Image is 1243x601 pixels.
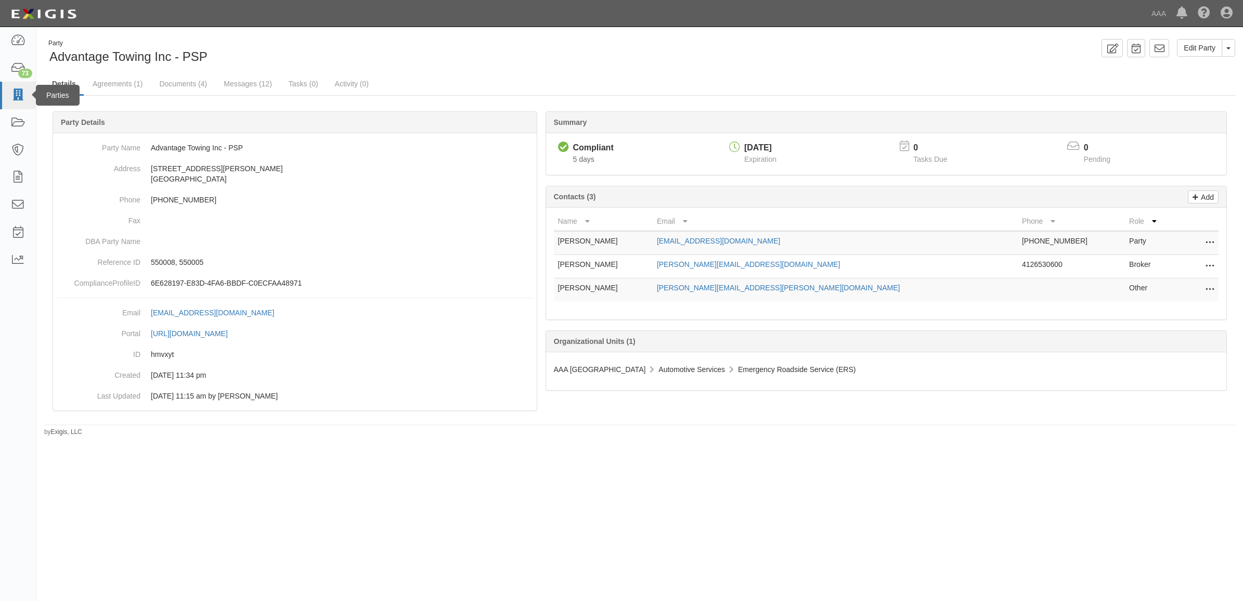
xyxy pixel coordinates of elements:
dt: Reference ID [57,252,140,267]
span: Emergency Roadside Service (ERS) [738,365,856,374]
span: AAA [GEOGRAPHIC_DATA] [554,365,646,374]
th: Phone [1018,212,1125,231]
small: by [44,428,82,437]
a: [EMAIL_ADDRESS][DOMAIN_NAME] [151,309,286,317]
dd: Advantage Towing Inc - PSP [57,137,533,158]
td: [PERSON_NAME] [554,278,653,302]
span: Pending [1084,155,1110,163]
dt: Party Name [57,137,140,153]
th: Email [653,212,1018,231]
dt: DBA Party Name [57,231,140,247]
b: Summary [554,118,587,126]
dt: Portal [57,323,140,339]
div: Advantage Towing Inc - PSP [44,39,632,66]
p: 6E628197-E83D-4FA6-BBDF-C0ECFAA48971 [151,278,533,288]
a: [PERSON_NAME][EMAIL_ADDRESS][DOMAIN_NAME] [657,260,840,268]
a: Tasks (0) [281,73,326,94]
td: Other [1125,278,1177,302]
div: Party [48,39,208,48]
td: Party [1125,231,1177,255]
dd: 03/09/2023 11:34 pm [57,365,533,386]
div: [DATE] [744,142,776,154]
div: Compliant [573,142,614,154]
td: Broker [1125,255,1177,278]
a: Documents (4) [151,73,215,94]
a: Activity (0) [327,73,377,94]
span: Since 10/09/2025 [573,155,594,163]
a: Add [1188,190,1219,203]
a: Edit Party [1177,39,1222,57]
th: Role [1125,212,1177,231]
dt: Phone [57,189,140,205]
dt: Email [57,302,140,318]
a: [EMAIL_ADDRESS][DOMAIN_NAME] [657,237,780,245]
dt: Address [57,158,140,174]
th: Name [554,212,653,231]
span: Expiration [744,155,776,163]
dt: Last Updated [57,386,140,401]
p: 0 [1084,142,1123,154]
dd: [PHONE_NUMBER] [57,189,533,210]
b: Party Details [61,118,105,126]
td: [PHONE_NUMBER] [1018,231,1125,255]
a: Agreements (1) [85,73,150,94]
div: [EMAIL_ADDRESS][DOMAIN_NAME] [151,308,274,318]
a: Exigis, LLC [51,428,82,436]
dd: hmvxyt [57,344,533,365]
img: logo-5460c22ac91f19d4615b14bd174203de0afe785f0fc80cf4dbbc73dc1793850b.png [8,5,80,23]
dd: [STREET_ADDRESS][PERSON_NAME] [GEOGRAPHIC_DATA] [57,158,533,189]
dt: Fax [57,210,140,226]
td: [PERSON_NAME] [554,255,653,278]
span: Tasks Due [913,155,947,163]
p: 550008, 550005 [151,257,533,267]
p: Add [1198,191,1214,203]
p: 0 [913,142,960,154]
span: Advantage Towing Inc - PSP [49,49,208,63]
a: Messages (12) [216,73,280,94]
dd: 03/27/2024 11:15 am by Benjamin Tully [57,386,533,406]
dt: Created [57,365,140,380]
a: Details [44,73,84,96]
span: Automotive Services [658,365,725,374]
i: Compliant [558,142,569,153]
div: 73 [18,69,32,78]
div: Parties [36,85,80,106]
dt: ComplianceProfileID [57,273,140,288]
td: 4126530600 [1018,255,1125,278]
a: [PERSON_NAME][EMAIL_ADDRESS][PERSON_NAME][DOMAIN_NAME] [657,284,900,292]
a: AAA [1146,3,1171,24]
b: Contacts (3) [554,193,596,201]
dt: ID [57,344,140,360]
a: [URL][DOMAIN_NAME] [151,329,239,338]
td: [PERSON_NAME] [554,231,653,255]
b: Organizational Units (1) [554,337,636,346]
i: Help Center - Complianz [1198,7,1210,20]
